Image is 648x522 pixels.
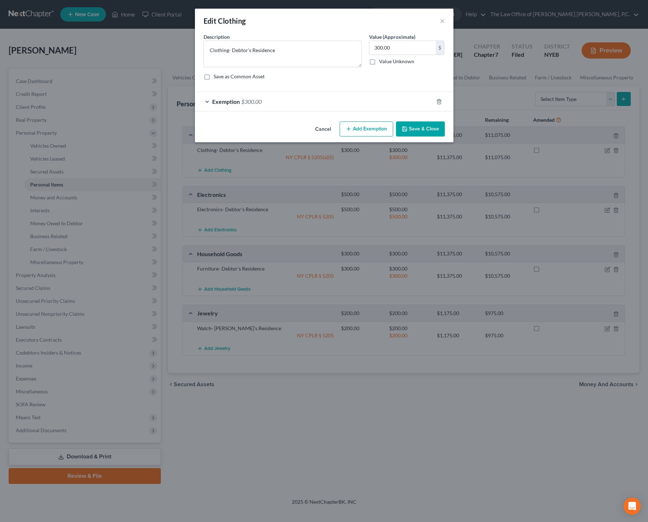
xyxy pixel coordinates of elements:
[214,73,265,80] label: Save as Common Asset
[340,121,393,137] button: Add Exemption
[440,17,445,25] button: ×
[396,121,445,137] button: Save & Close
[309,122,337,137] button: Cancel
[212,98,240,105] span: Exemption
[379,58,414,65] label: Value Unknown
[624,498,641,515] div: Open Intercom Messenger
[369,41,436,55] input: 0.00
[241,98,262,105] span: $300.00
[436,41,444,55] div: $
[204,16,246,26] div: Edit Clothing
[204,34,230,40] span: Description
[369,33,415,41] label: Value (Approximate)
